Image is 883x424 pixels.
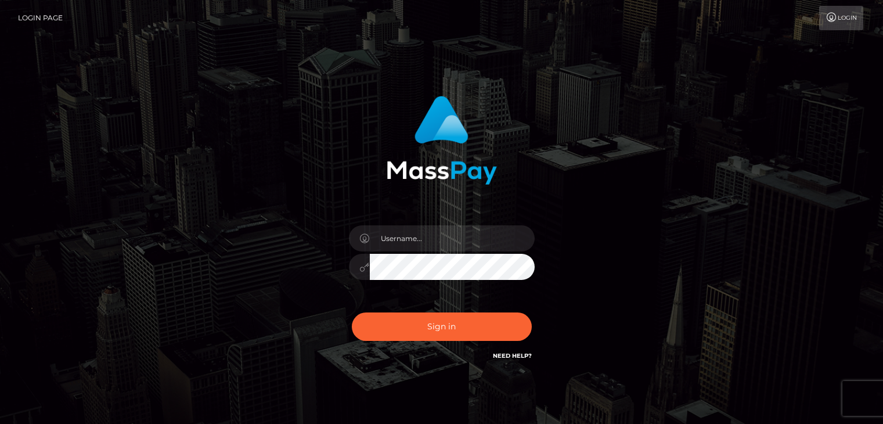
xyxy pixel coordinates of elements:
a: Login [819,6,863,30]
button: Sign in [352,312,532,341]
a: Need Help? [493,352,532,360]
input: Username... [370,225,535,251]
a: Login Page [18,6,63,30]
img: MassPay Login [387,96,497,185]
